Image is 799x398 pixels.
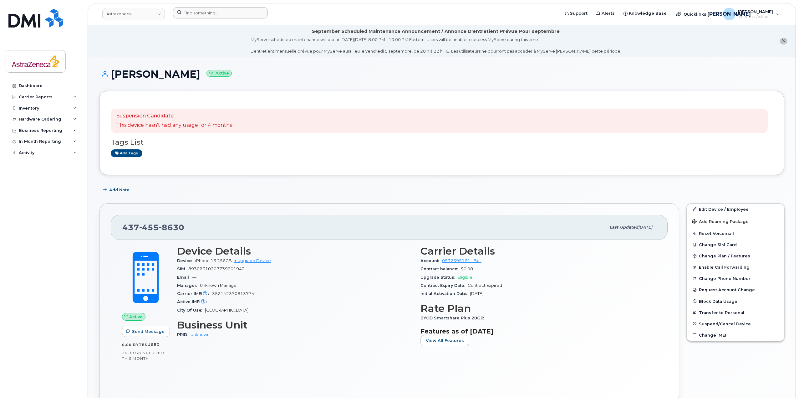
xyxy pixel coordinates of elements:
button: Transfer to Personal [687,307,784,318]
span: Initial Activation Date [420,291,470,296]
button: Enable Call Forwarding [687,261,784,273]
span: Carrier IMEI [177,291,212,296]
span: — [210,299,214,304]
span: Add Roaming Package [692,219,749,225]
span: 0.00 Bytes [122,343,147,347]
span: Contract Expiry Date [420,283,468,288]
a: 0532595161 - Bell [442,258,481,263]
button: Block Data Usage [687,296,784,307]
span: 8630 [159,223,184,232]
span: Send Message [132,328,165,334]
button: Change SIM Card [687,239,784,250]
span: used [147,342,160,347]
span: View All Features [426,338,464,344]
span: Enable Call Forwarding [699,265,750,270]
button: View All Features [420,335,469,346]
h3: Business Unit [177,319,413,331]
span: Active IMEI [177,299,210,304]
span: Manager [177,283,200,288]
span: Email [177,275,192,280]
h3: Rate Plan [420,303,656,314]
div: MyServe scheduled maintenance will occur [DATE][DATE] 8:00 PM - 10:00 PM Eastern. Users will be u... [251,37,621,54]
span: 20.00 GB [122,351,141,355]
button: Send Message [122,326,170,337]
span: 455 [139,223,159,232]
span: [DATE] [470,291,483,296]
button: Add Note [99,184,135,196]
button: Request Account Change [687,284,784,295]
span: Last updated [609,225,638,230]
button: Reset Voicemail [687,228,784,239]
span: City Of Use [177,308,205,313]
span: SIM [177,266,188,271]
h3: Device Details [177,246,413,257]
span: Upgrade Status [420,275,458,280]
span: included this month [122,350,164,361]
h3: Tags List [111,138,773,146]
span: Unknown Manager [200,283,238,288]
span: — [192,275,196,280]
span: Contract balance [420,266,461,271]
span: Suspend/Cancel Device [699,321,751,326]
span: Contract Expired [468,283,502,288]
a: Add tags [111,149,142,157]
h3: Features as of [DATE] [420,328,656,335]
span: Account [420,258,442,263]
p: Suspension Candidate [116,112,232,120]
span: iPhone 16 256GB [195,258,232,263]
span: Active [129,314,143,320]
p: This device hasn't had any usage for 4 months [116,122,232,129]
span: PRID [177,332,191,337]
span: 89302610207739201942 [188,266,245,271]
span: Add Note [109,187,130,193]
span: $0.00 [461,266,473,271]
button: close notification [780,38,787,44]
button: Change IMEI [687,329,784,341]
h3: Carrier Details [420,246,656,257]
a: Unknown [191,332,210,337]
button: Suspend/Cancel Device [687,318,784,329]
span: [DATE] [638,225,652,230]
small: Active [206,70,232,77]
span: 352142370613774 [212,291,254,296]
h1: [PERSON_NAME] [99,69,784,80]
button: Add Roaming Package [687,215,784,228]
button: Change Plan / Features [687,250,784,261]
span: Change Plan / Features [699,254,750,258]
span: 437 [122,223,184,232]
a: + Upgrade Device [234,258,271,263]
div: September Scheduled Maintenance Announcement / Annonce D'entretient Prévue Pour septembre [312,28,560,35]
a: Edit Device / Employee [687,204,784,215]
span: BYOD Smartshare Plus 20GB [420,316,487,320]
button: Change Phone Number [687,273,784,284]
span: [GEOGRAPHIC_DATA] [205,308,248,313]
span: Device [177,258,195,263]
span: Eligible [458,275,472,280]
